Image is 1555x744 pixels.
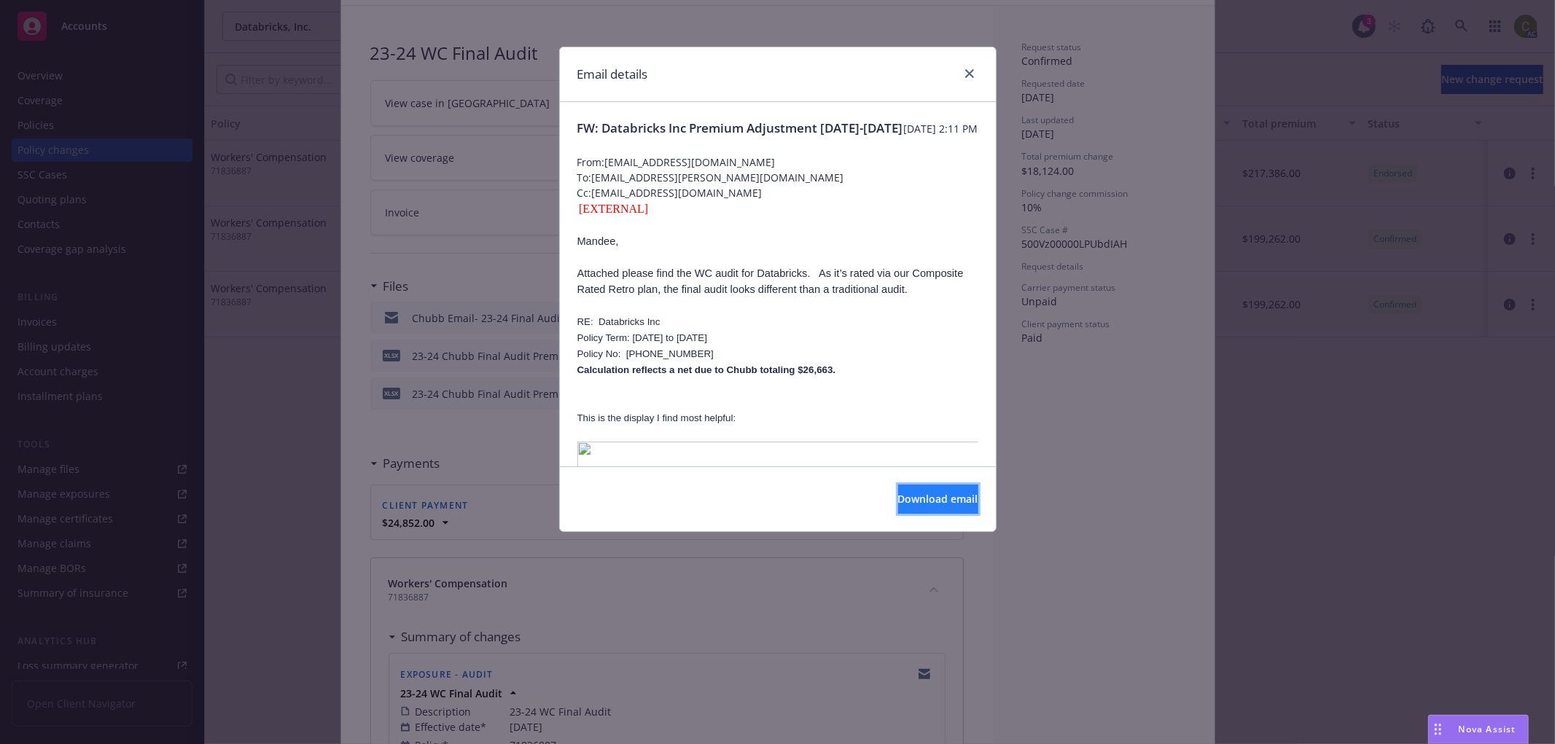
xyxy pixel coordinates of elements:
span: Policy No: [PHONE_NUMBER] [577,348,714,359]
span: Calculation reflects a net due to Chubb totaling $26,663. [577,364,836,375]
span: Policy Term: [DATE] to [DATE] [577,332,708,343]
span: Nova Assist [1459,723,1516,735]
span: RE: Databricks Inc [577,316,660,327]
button: Nova Assist [1428,715,1529,744]
span: This is the display I find most helpful: [577,412,736,423]
div: Drag to move [1429,716,1447,743]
